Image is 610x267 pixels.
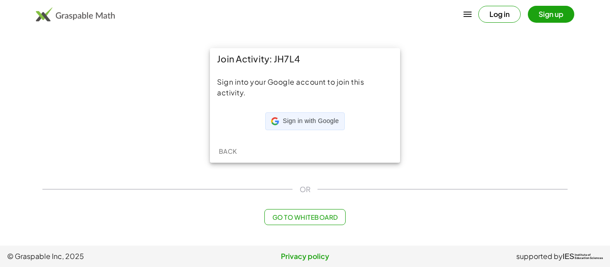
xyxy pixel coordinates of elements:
[563,252,574,261] span: IES
[516,251,563,262] span: supported by
[7,251,206,262] span: © Graspable Inc, 2025
[478,6,521,23] button: Log in
[265,112,344,130] div: Sign in with Google
[300,184,310,195] span: OR
[210,48,400,70] div: Join Activity: JH7L4
[575,254,603,260] span: Institute of Education Sciences
[218,147,237,155] span: Back
[217,77,393,98] div: Sign into your Google account to join this activity.
[272,213,338,221] span: Go to Whiteboard
[528,6,574,23] button: Sign up
[264,209,345,225] button: Go to Whiteboard
[563,251,603,262] a: IESInstitute ofEducation Sciences
[283,117,338,126] span: Sign in with Google
[206,251,405,262] a: Privacy policy
[213,143,242,159] button: Back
